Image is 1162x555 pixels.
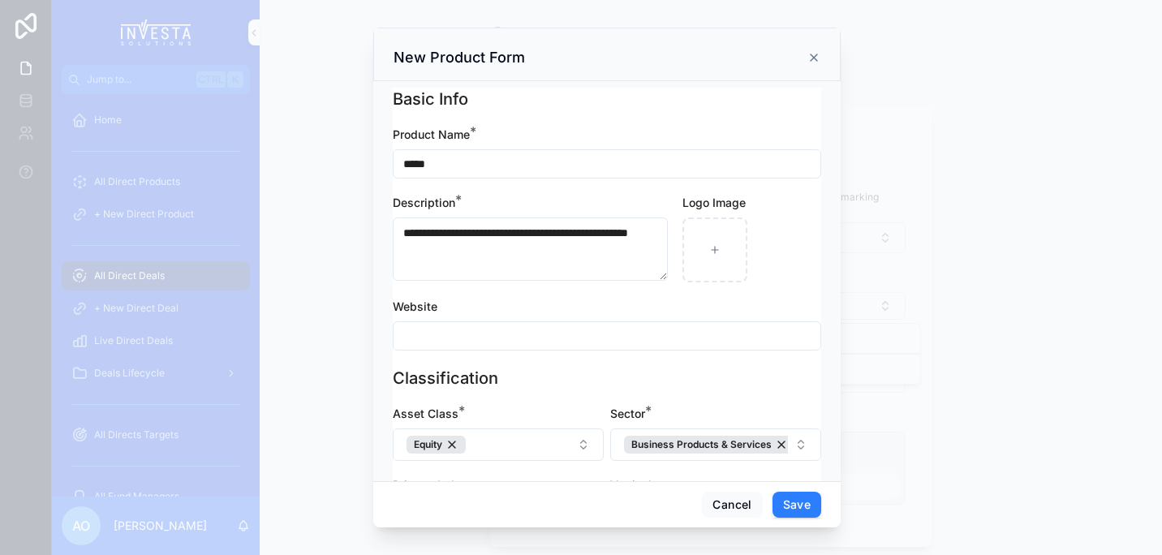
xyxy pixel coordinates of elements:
[393,407,458,420] span: Asset Class
[393,88,468,110] h1: Basic Info
[393,127,470,141] span: Product Name
[393,299,437,313] span: Website
[773,492,821,518] button: Save
[610,428,821,461] button: Select Button
[393,428,604,461] button: Select Button
[393,196,455,209] span: Description
[610,478,652,492] span: Vertical
[394,48,525,67] h3: New Product Form
[393,367,498,389] h1: Classification
[682,196,746,209] span: Logo Image
[414,438,442,451] span: Equity
[393,478,482,492] span: Primary Industry
[631,438,772,451] span: Business Products & Services
[407,436,466,454] button: Unselect 1
[702,492,762,518] button: Cancel
[610,407,645,420] span: Sector
[624,436,795,454] button: Unselect 3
